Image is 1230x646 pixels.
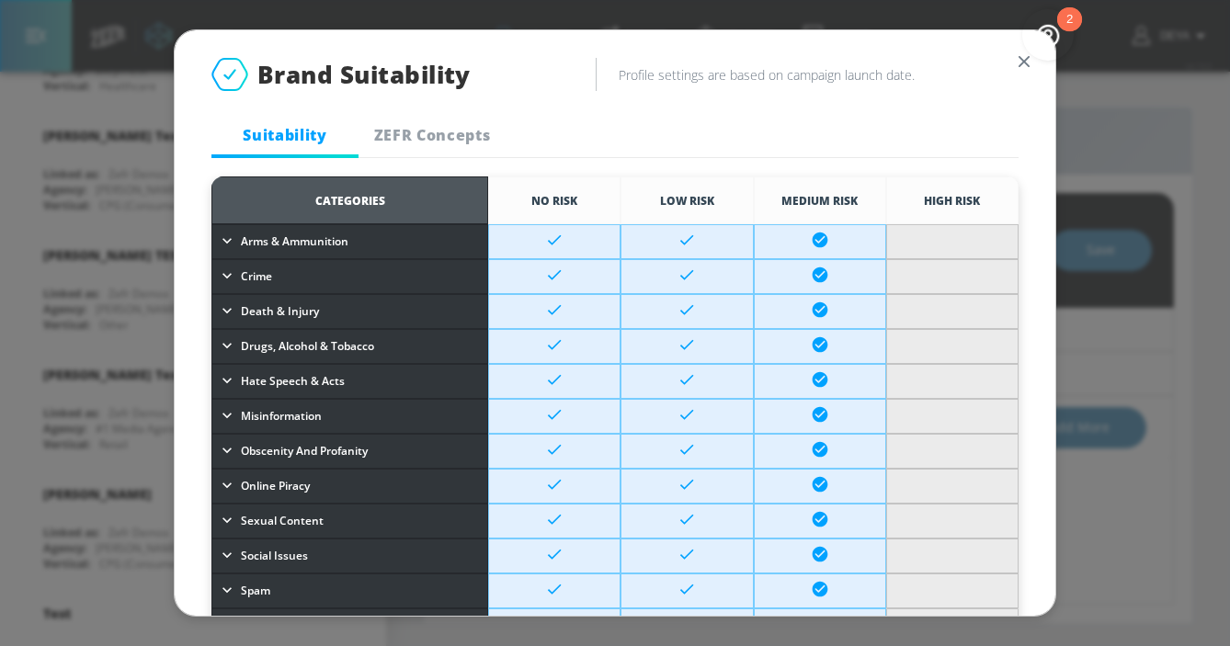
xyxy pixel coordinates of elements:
[241,232,348,252] span: Arms & Ammunition
[241,546,308,566] span: Social Issues
[1066,19,1073,43] div: 2
[1022,9,1074,61] button: Open Resource Center, 2 new notifications
[241,301,319,322] span: Death & Injury
[241,511,324,531] span: Sexual Content
[241,371,345,391] span: Hate Speech & Acts
[241,441,368,461] span: Obscenity and Profanity
[213,228,486,255] button: Arms & Ammunition
[211,176,488,224] th: Categories
[213,577,486,605] button: Spam
[241,336,374,357] span: Drugs, Alcohol & Tobacco
[924,193,980,209] span: High Risk
[241,266,272,287] span: Crime
[531,193,577,209] span: No Risk
[241,406,322,426] span: Misinformation
[213,263,486,290] button: Crime
[213,542,486,570] button: Social Issues
[213,402,486,430] button: Misinformation
[213,298,486,325] button: Death & Injury
[257,58,471,91] span: Brand Suitability
[213,472,486,500] button: Online Piracy
[213,437,486,465] button: Obscenity and Profanity
[370,125,495,145] span: ZEFR Concepts
[213,368,486,395] button: Hate Speech & Acts
[241,581,270,601] span: Spam
[222,125,347,145] span: Suitability
[241,476,310,496] span: Online Piracy
[660,193,714,209] span: Low Risk
[213,333,486,360] button: Drugs, Alcohol & Tobacco
[781,193,858,209] span: Medium Risk
[213,612,486,640] button: Terrorism
[619,66,1019,84] h6: Profile settings are based on campaign launch date.
[213,507,486,535] button: Sexual Content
